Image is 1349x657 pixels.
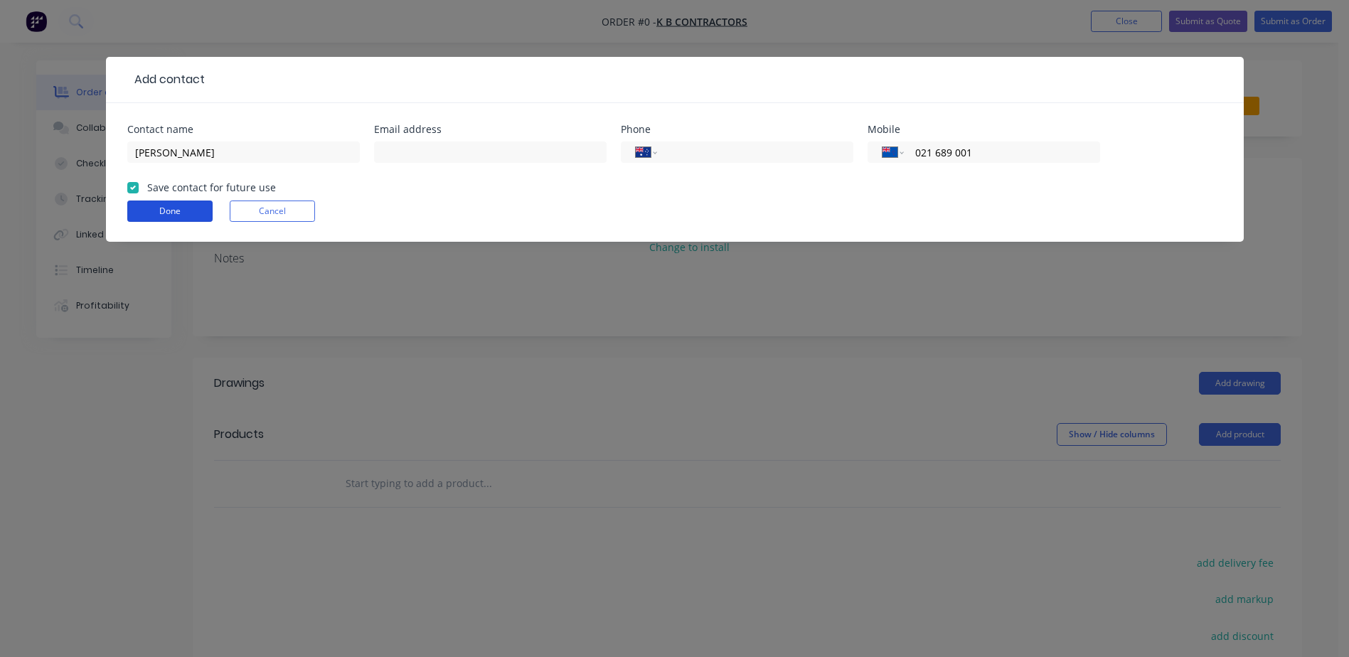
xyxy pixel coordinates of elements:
div: Phone [621,124,853,134]
label: Save contact for future use [147,180,276,195]
div: Email address [374,124,607,134]
button: Done [127,201,213,222]
div: Contact name [127,124,360,134]
div: Mobile [868,124,1100,134]
button: Cancel [230,201,315,222]
div: Add contact [127,71,205,88]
